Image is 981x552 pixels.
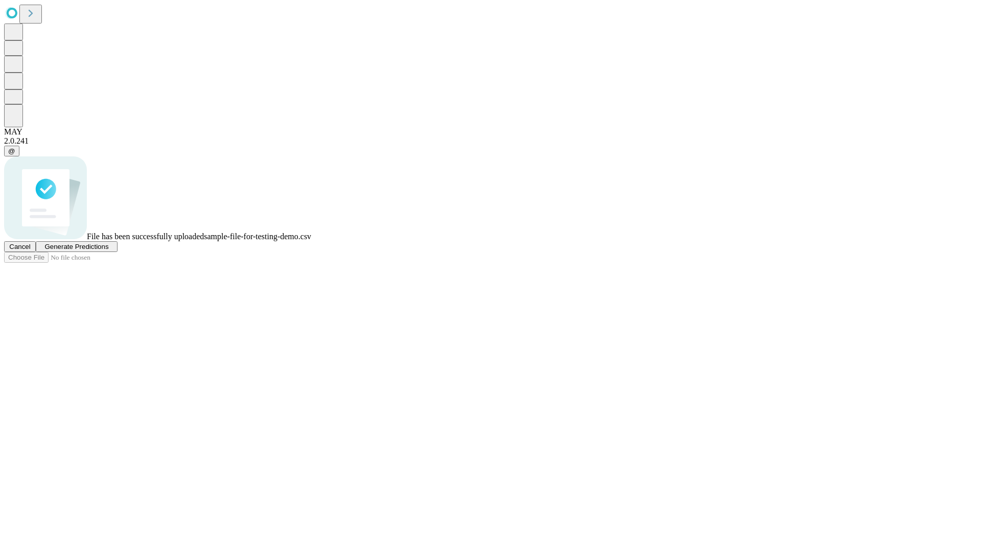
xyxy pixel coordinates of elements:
span: sample-file-for-testing-demo.csv [204,232,311,241]
span: Generate Predictions [44,243,108,250]
div: 2.0.241 [4,136,977,146]
span: File has been successfully uploaded [87,232,204,241]
button: Cancel [4,241,36,252]
div: MAY [4,127,977,136]
button: Generate Predictions [36,241,118,252]
span: @ [8,147,15,155]
button: @ [4,146,19,156]
span: Cancel [9,243,31,250]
